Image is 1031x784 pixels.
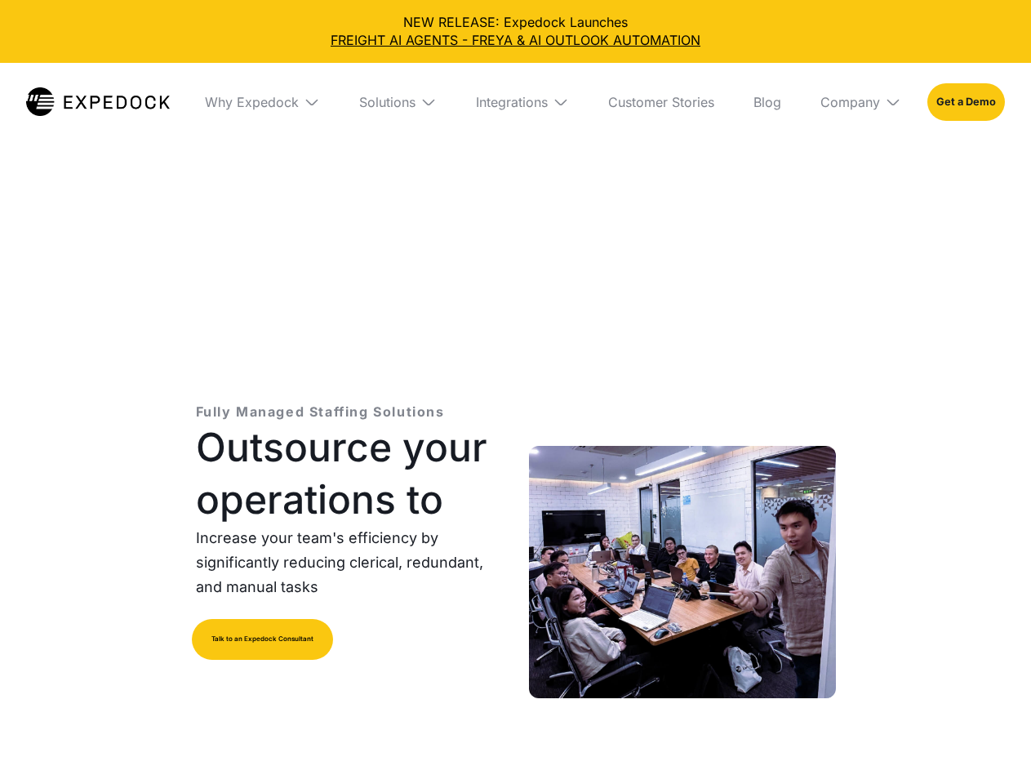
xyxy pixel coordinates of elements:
[13,13,1018,50] div: NEW RELEASE: Expedock Launches
[192,63,333,141] div: Why Expedock
[13,31,1018,49] a: FREIGHT AI AGENTS - FREYA & AI OUTLOOK AUTOMATION
[476,94,548,110] div: Integrations
[463,63,582,141] div: Integrations
[927,83,1005,121] a: Get a Demo
[205,94,299,110] div: Why Expedock
[807,63,914,141] div: Company
[196,402,445,421] p: Fully Managed Staffing Solutions
[740,63,794,141] a: Blog
[192,619,333,660] a: Talk to an Expedock Consultant
[196,526,503,599] p: Increase your team's efficiency by significantly reducing clerical, redundant, and manual tasks
[196,421,503,526] h1: Outsource your operations to
[595,63,727,141] a: Customer Stories
[359,94,416,110] div: Solutions
[820,94,880,110] div: Company
[949,706,1031,784] iframe: Chat Widget
[346,63,450,141] div: Solutions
